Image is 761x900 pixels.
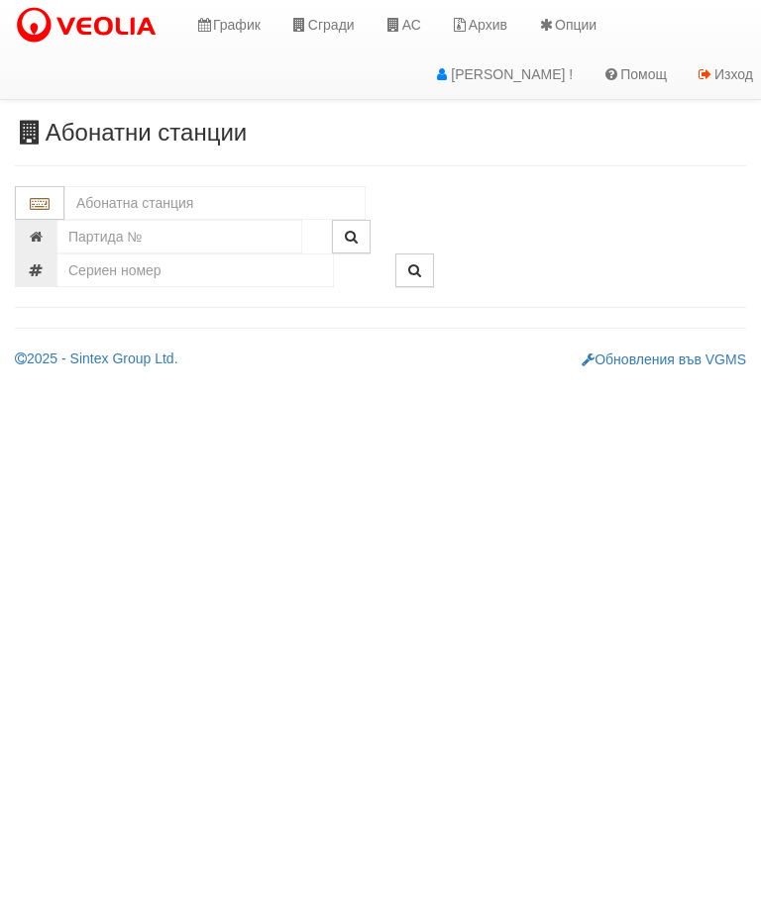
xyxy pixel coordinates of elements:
input: Абонатна станция [64,186,366,220]
a: [PERSON_NAME] ! [418,50,588,99]
a: 2025 - Sintex Group Ltd. [15,350,178,366]
img: VeoliaLogo.png [15,5,165,47]
input: Сериен номер [56,253,334,287]
h3: Абонатни станции [15,120,746,146]
a: Помощ [588,50,682,99]
a: Обновления във VGMS [582,351,746,367]
input: Партида № [56,220,302,253]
